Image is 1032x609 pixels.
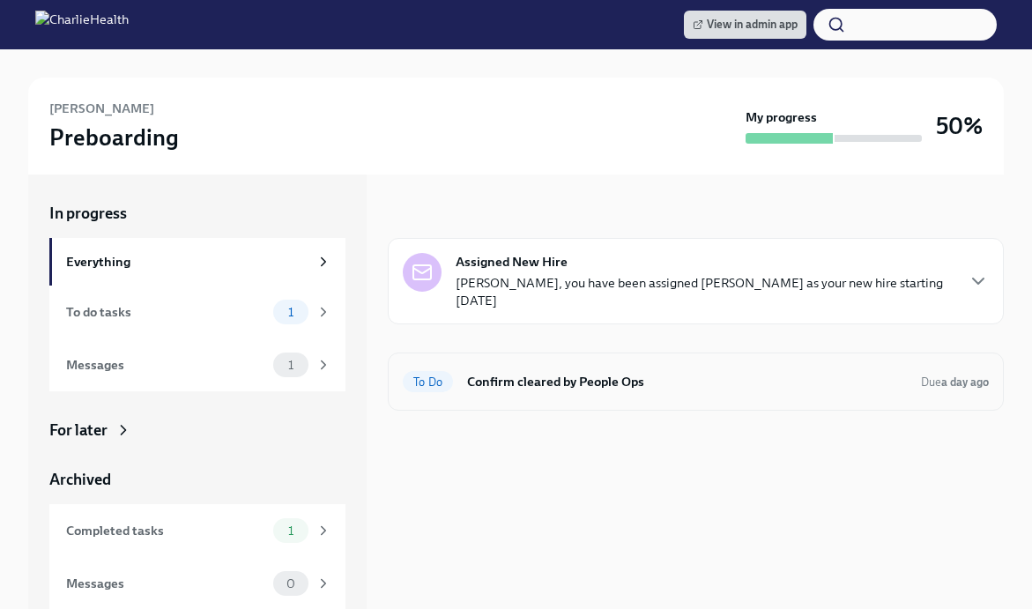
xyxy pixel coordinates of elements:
[49,469,345,490] a: Archived
[278,359,304,372] span: 1
[388,203,465,224] div: In progress
[921,374,989,390] span: August 25th, 2025 09:00
[403,375,453,389] span: To Do
[66,302,266,322] div: To do tasks
[49,122,179,153] h3: Preboarding
[403,368,989,396] a: To DoConfirm cleared by People OpsDuea day ago
[456,274,954,309] p: [PERSON_NAME], you have been assigned [PERSON_NAME] as your new hire starting [DATE]
[936,110,983,142] h3: 50%
[49,238,345,286] a: Everything
[66,355,266,375] div: Messages
[66,521,266,540] div: Completed tasks
[456,253,568,271] strong: Assigned New Hire
[49,504,345,557] a: Completed tasks1
[467,372,907,391] h6: Confirm cleared by People Ops
[66,252,308,271] div: Everything
[35,11,129,39] img: CharlieHealth
[276,577,306,590] span: 0
[684,11,806,39] a: View in admin app
[49,286,345,338] a: To do tasks1
[278,306,304,319] span: 1
[49,338,345,391] a: Messages1
[49,420,108,441] div: For later
[746,108,817,126] strong: My progress
[49,203,345,224] a: In progress
[278,524,304,538] span: 1
[921,375,989,389] span: Due
[49,99,154,118] h6: [PERSON_NAME]
[693,16,798,33] span: View in admin app
[66,574,266,593] div: Messages
[941,375,989,389] strong: a day ago
[49,420,345,441] a: For later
